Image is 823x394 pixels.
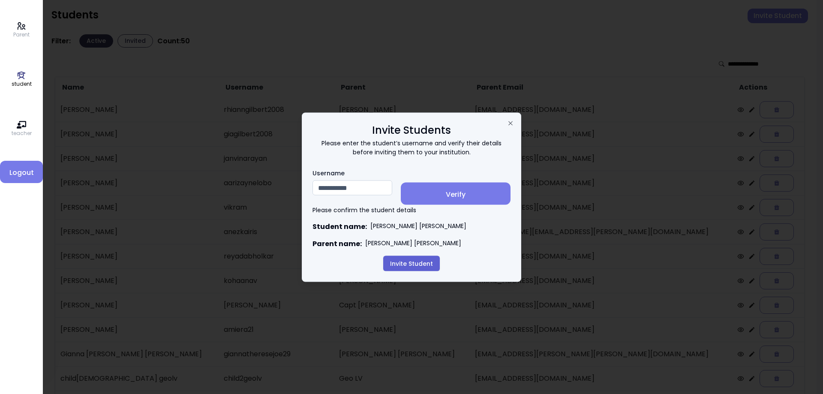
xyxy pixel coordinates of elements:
[312,238,362,249] b: Parent name:
[312,123,511,137] h2: Invite Students
[312,168,392,177] label: Username
[312,205,511,214] p: Please confirm the student details
[312,138,511,156] p: Please enter the student’s username and verify their details before inviting them to your institu...
[370,221,466,232] p: [PERSON_NAME] [PERSON_NAME]
[401,182,511,205] button: Verify
[408,189,504,199] span: Verify
[383,256,440,271] button: Invite Student
[365,238,461,249] p: [PERSON_NAME] [PERSON_NAME]
[312,221,367,232] b: Student name:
